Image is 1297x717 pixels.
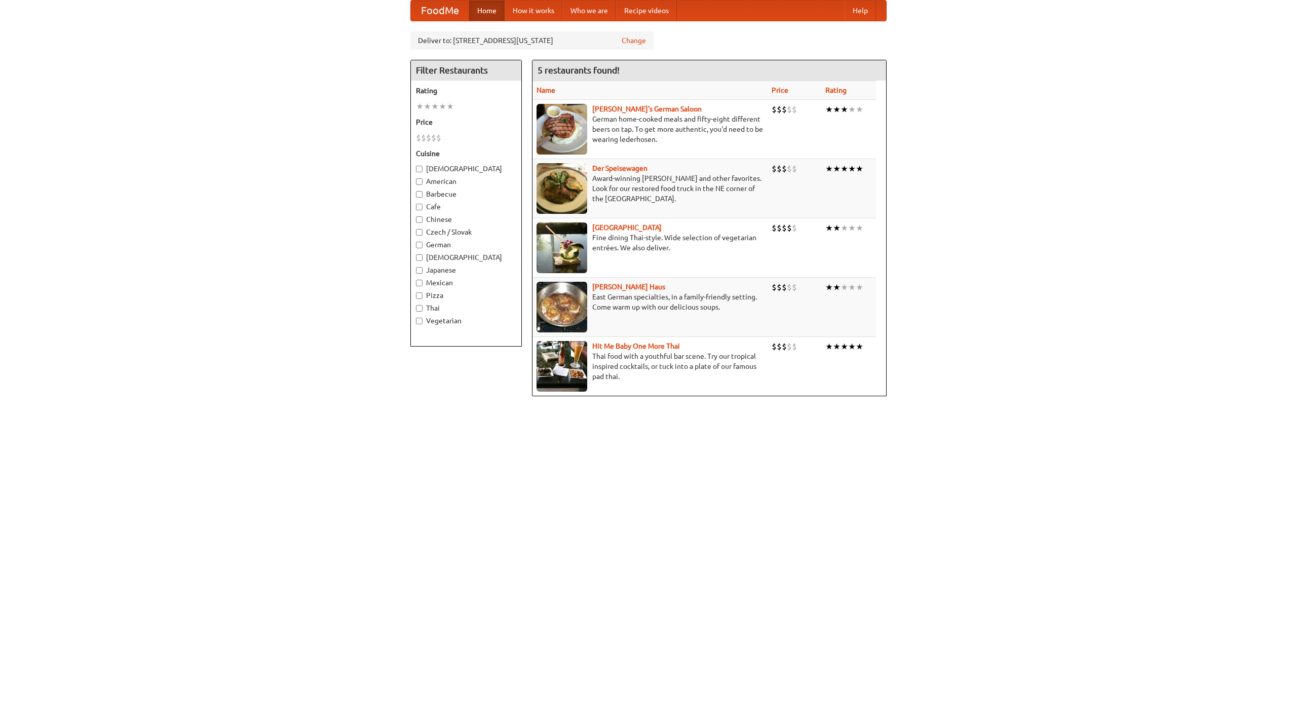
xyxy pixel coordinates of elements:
a: Home [469,1,505,21]
input: Chinese [416,216,423,223]
a: [PERSON_NAME]'s German Saloon [592,105,702,113]
li: ★ [856,222,863,234]
li: ★ [848,341,856,352]
li: ★ [833,282,841,293]
li: $ [782,222,787,234]
li: $ [782,341,787,352]
label: Chinese [416,214,516,224]
li: ★ [856,104,863,115]
li: $ [426,132,431,143]
li: ★ [431,101,439,112]
img: esthers.jpg [537,104,587,155]
li: $ [792,282,797,293]
li: ★ [424,101,431,112]
h4: Filter Restaurants [411,60,521,81]
li: ★ [848,104,856,115]
h5: Price [416,117,516,127]
input: German [416,242,423,248]
li: ★ [825,222,833,234]
li: $ [436,132,441,143]
li: $ [792,163,797,174]
input: [DEMOGRAPHIC_DATA] [416,254,423,261]
a: [GEOGRAPHIC_DATA] [592,223,662,232]
li: $ [416,132,421,143]
li: $ [782,163,787,174]
li: ★ [841,104,848,115]
ng-pluralize: 5 restaurants found! [538,65,620,75]
li: ★ [841,341,848,352]
li: ★ [825,163,833,174]
input: Pizza [416,292,423,299]
a: Hit Me Baby One More Thai [592,342,680,350]
label: American [416,176,516,186]
img: kohlhaus.jpg [537,282,587,332]
a: Recipe videos [616,1,677,21]
a: How it works [505,1,562,21]
label: Japanese [416,265,516,275]
input: Czech / Slovak [416,229,423,236]
img: satay.jpg [537,222,587,273]
li: ★ [833,104,841,115]
li: $ [772,104,777,115]
label: German [416,240,516,250]
li: $ [787,104,792,115]
li: ★ [416,101,424,112]
a: Rating [825,86,847,94]
p: Fine dining Thai-style. Wide selection of vegetarian entrées. We also deliver. [537,233,764,253]
li: ★ [825,341,833,352]
a: Change [622,35,646,46]
li: ★ [848,163,856,174]
label: [DEMOGRAPHIC_DATA] [416,252,516,262]
a: [PERSON_NAME] Haus [592,283,665,291]
a: Help [845,1,876,21]
li: ★ [833,222,841,234]
input: [DEMOGRAPHIC_DATA] [416,166,423,172]
img: speisewagen.jpg [537,163,587,214]
li: ★ [825,282,833,293]
li: ★ [841,282,848,293]
a: FoodMe [411,1,469,21]
li: $ [777,282,782,293]
li: ★ [446,101,454,112]
img: babythai.jpg [537,341,587,392]
input: Mexican [416,280,423,286]
label: Mexican [416,278,516,288]
li: $ [782,282,787,293]
li: $ [777,163,782,174]
li: $ [421,132,426,143]
p: Award-winning [PERSON_NAME] and other favorites. Look for our restored food truck in the NE corne... [537,173,764,204]
h5: Cuisine [416,148,516,159]
input: Cafe [416,204,423,210]
p: Thai food with a youthful bar scene. Try our tropical inspired cocktails, or tuck into a plate of... [537,351,764,382]
p: East German specialties, in a family-friendly setting. Come warm up with our delicious soups. [537,292,764,312]
li: ★ [825,104,833,115]
label: Barbecue [416,189,516,199]
li: ★ [856,341,863,352]
a: Der Speisewagen [592,164,647,172]
label: Cafe [416,202,516,212]
li: $ [787,341,792,352]
li: ★ [848,282,856,293]
a: Name [537,86,555,94]
label: Vegetarian [416,316,516,326]
label: [DEMOGRAPHIC_DATA] [416,164,516,174]
li: $ [772,282,777,293]
li: $ [772,163,777,174]
li: $ [772,341,777,352]
input: Vegetarian [416,318,423,324]
input: American [416,178,423,185]
input: Japanese [416,267,423,274]
label: Czech / Slovak [416,227,516,237]
li: $ [772,222,777,234]
li: $ [431,132,436,143]
li: $ [777,222,782,234]
li: ★ [833,341,841,352]
li: $ [782,104,787,115]
input: Thai [416,305,423,312]
a: Price [772,86,788,94]
li: ★ [439,101,446,112]
a: Who we are [562,1,616,21]
li: $ [792,222,797,234]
